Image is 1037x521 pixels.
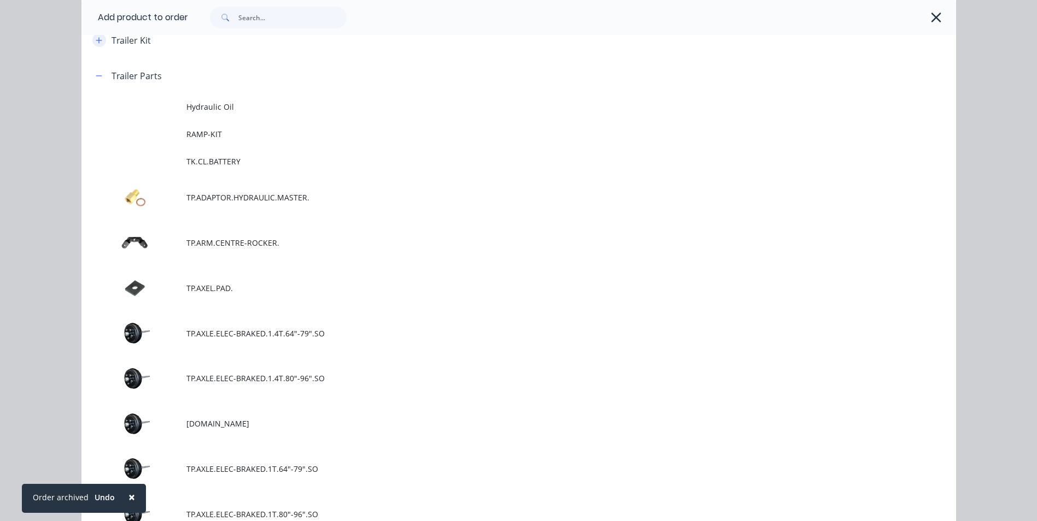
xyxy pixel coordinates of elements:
span: × [128,489,135,505]
span: [DOMAIN_NAME] [186,418,802,429]
span: TP.AXLE.ELEC-BRAKED.1.4T.64"-79".SO [186,328,802,339]
div: Order archived [33,492,89,503]
input: Search... [238,7,347,28]
div: Trailer Parts [112,69,162,82]
button: Undo [89,489,121,506]
span: TP.AXEL.PAD. [186,282,802,294]
span: TK.CL.BATTERY [186,156,802,167]
span: TP.ARM.CENTRE-ROCKER. [186,237,802,248]
span: TP.AXLE.ELEC-BRAKED.1.4T.80"-96".SO [186,372,802,384]
span: TP.ADAPTOR.HYDRAULIC.MASTER. [186,192,802,203]
span: RAMP-KIT [186,128,802,140]
span: Hydraulic Oil [186,101,802,113]
span: TP.AXLE.ELEC-BRAKED.1T.80"-96".SO [186,508,802,520]
button: Close [118,484,146,510]
span: TP.AXLE.ELEC-BRAKED.1T.64"-79".SO [186,463,802,475]
div: Trailer Kit [112,34,151,47]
